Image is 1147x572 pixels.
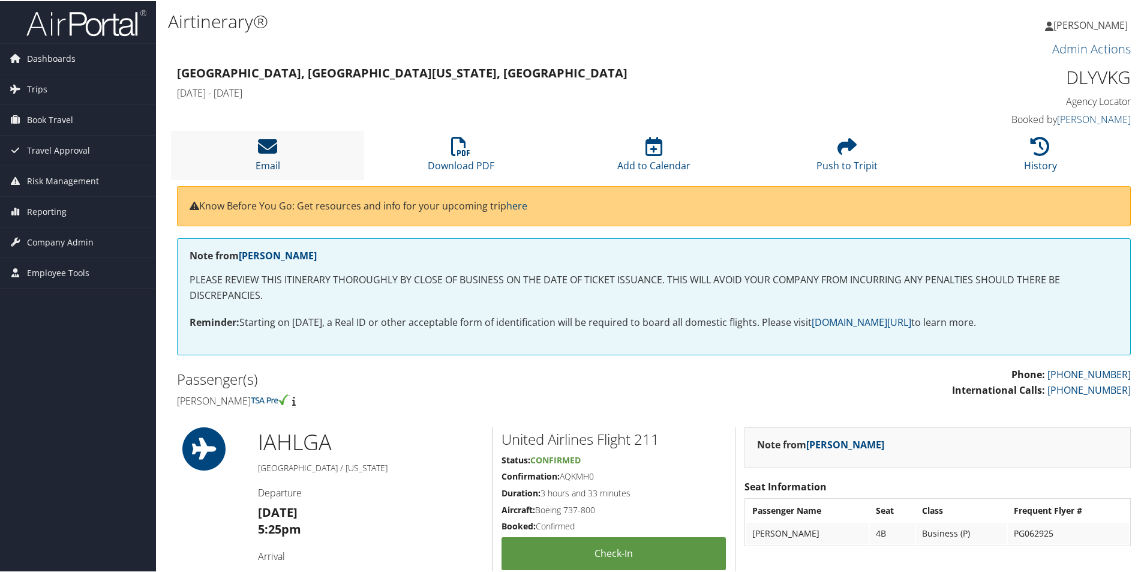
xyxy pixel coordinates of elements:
h1: Airtinerary® [168,8,816,33]
strong: Note from [757,437,884,450]
h4: Agency Locator [906,94,1131,107]
a: Email [256,142,280,171]
span: Reporting [27,196,67,226]
h5: Confirmed [502,519,726,531]
span: Risk Management [27,165,99,195]
td: PG062925 [1008,522,1129,543]
a: here [506,198,527,211]
span: Confirmed [530,453,581,465]
td: Business (P) [916,522,1007,543]
th: Frequent Flyer # [1008,499,1129,520]
td: [PERSON_NAME] [746,522,869,543]
img: tsa-precheck.png [251,393,290,404]
strong: Seat Information [744,479,827,492]
th: Seat [870,499,915,520]
strong: Phone: [1011,367,1045,380]
h4: [DATE] - [DATE] [177,85,888,98]
span: Dashboards [27,43,76,73]
a: Download PDF [428,142,494,171]
span: Book Travel [27,104,73,134]
strong: 5:25pm [258,520,301,536]
span: Trips [27,73,47,103]
a: [PERSON_NAME] [1057,112,1131,125]
h1: IAH LGA [258,426,483,456]
h5: [GEOGRAPHIC_DATA] / [US_STATE] [258,461,483,473]
strong: Booked: [502,519,536,531]
p: PLEASE REVIEW THIS ITINERARY THOROUGHLY BY CLOSE OF BUSINESS ON THE DATE OF TICKET ISSUANCE. THIS... [190,271,1118,302]
a: History [1024,142,1057,171]
strong: Confirmation: [502,469,560,481]
a: [DOMAIN_NAME][URL] [812,315,911,328]
h2: Passenger(s) [177,368,645,388]
strong: Note from [190,248,317,261]
strong: [DATE] [258,503,298,519]
h4: [PERSON_NAME] [177,393,645,406]
h1: DLYVKG [906,64,1131,89]
a: [PERSON_NAME] [1045,6,1140,42]
h2: United Airlines Flight 211 [502,428,726,448]
h4: Departure [258,485,483,498]
a: [PHONE_NUMBER] [1047,367,1131,380]
a: Push to Tripit [816,142,878,171]
p: Know Before You Go: Get resources and info for your upcoming trip [190,197,1118,213]
span: Employee Tools [27,257,89,287]
th: Passenger Name [746,499,869,520]
td: 4B [870,522,915,543]
strong: Status: [502,453,530,465]
a: [PERSON_NAME] [806,437,884,450]
strong: Reminder: [190,315,239,328]
strong: Duration: [502,486,541,498]
strong: Aircraft: [502,503,535,514]
h5: Boeing 737-800 [502,503,726,515]
a: [PHONE_NUMBER] [1047,382,1131,396]
th: Class [916,499,1007,520]
span: Company Admin [27,226,94,256]
span: Travel Approval [27,134,90,164]
strong: International Calls: [952,382,1045,396]
h4: Booked by [906,112,1131,125]
h5: AQKMH0 [502,469,726,481]
a: Admin Actions [1052,40,1131,56]
p: Starting on [DATE], a Real ID or other acceptable form of identification will be required to boar... [190,314,1118,330]
a: Check-in [502,536,726,569]
img: airportal-logo.png [26,8,146,36]
strong: [GEOGRAPHIC_DATA], [GEOGRAPHIC_DATA] [US_STATE], [GEOGRAPHIC_DATA] [177,64,627,80]
a: [PERSON_NAME] [239,248,317,261]
span: [PERSON_NAME] [1053,17,1128,31]
h5: 3 hours and 33 minutes [502,486,726,498]
a: Add to Calendar [617,142,690,171]
h4: Arrival [258,549,483,562]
